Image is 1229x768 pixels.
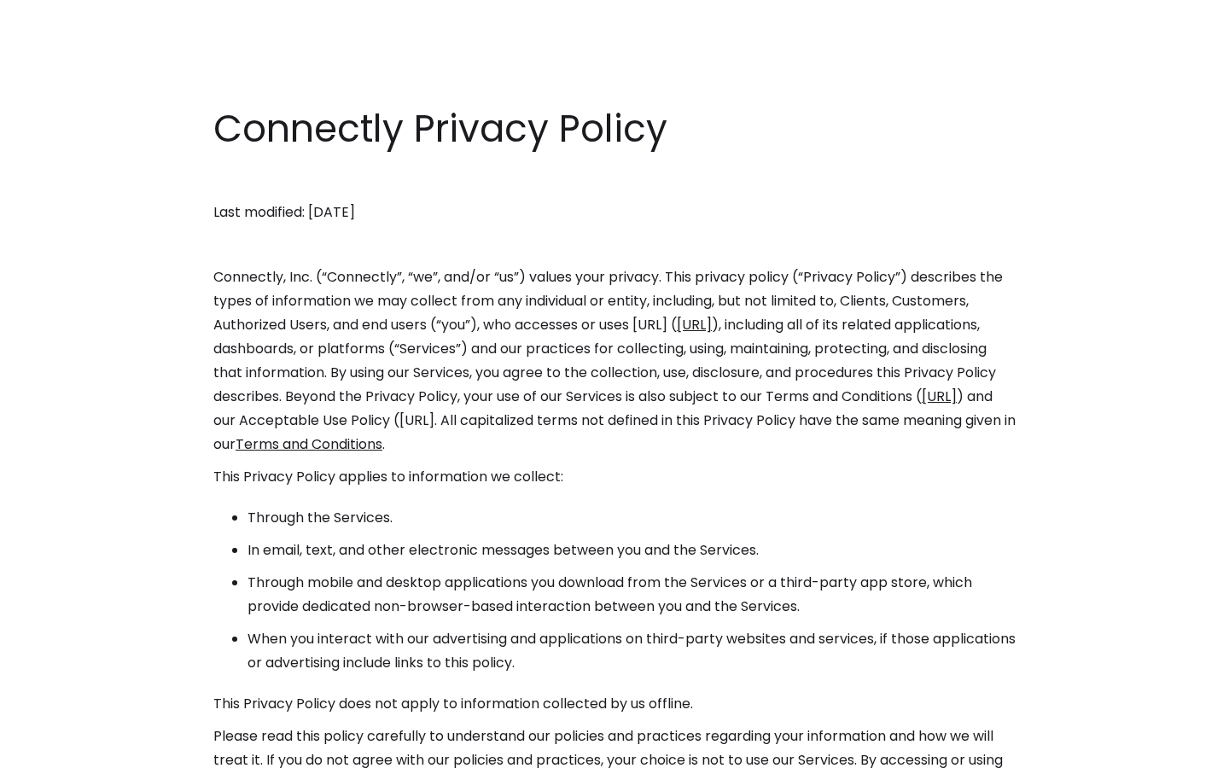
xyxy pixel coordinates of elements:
[17,736,102,762] aside: Language selected: English
[248,627,1016,675] li: When you interact with our advertising and applications on third-party websites and services, if ...
[213,201,1016,224] p: Last modified: [DATE]
[213,102,1016,155] h1: Connectly Privacy Policy
[213,233,1016,257] p: ‍
[213,168,1016,192] p: ‍
[248,571,1016,619] li: Through mobile and desktop applications you download from the Services or a third-party app store...
[236,434,382,454] a: Terms and Conditions
[677,315,712,335] a: [URL]
[34,738,102,762] ul: Language list
[248,538,1016,562] li: In email, text, and other electronic messages between you and the Services.
[248,506,1016,530] li: Through the Services.
[213,692,1016,716] p: This Privacy Policy does not apply to information collected by us offline.
[213,265,1016,457] p: Connectly, Inc. (“Connectly”, “we”, and/or “us”) values your privacy. This privacy policy (“Priva...
[922,387,957,406] a: [URL]
[213,465,1016,489] p: This Privacy Policy applies to information we collect:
